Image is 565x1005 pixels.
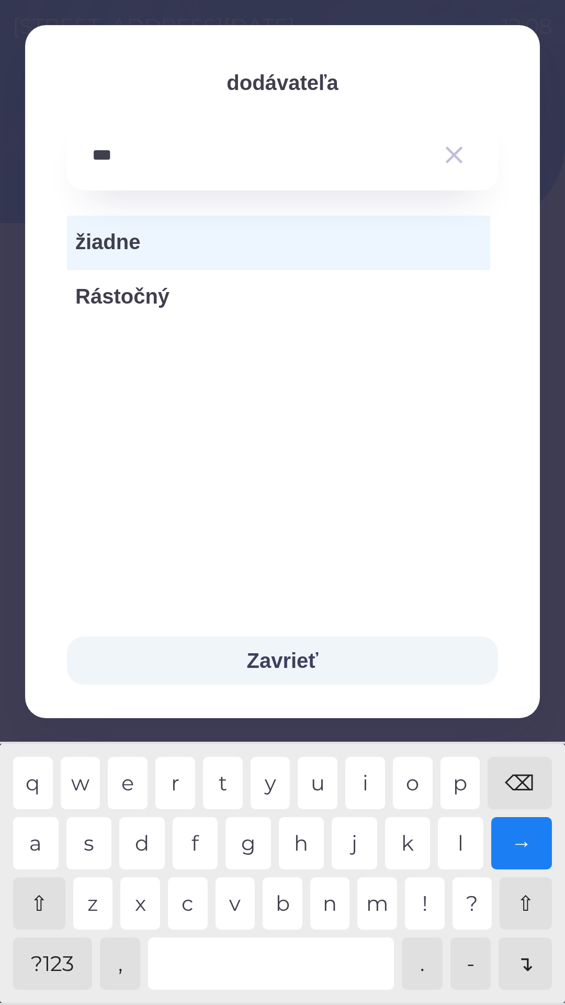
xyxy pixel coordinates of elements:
[75,281,482,312] span: Rástočný
[67,636,498,685] button: Zavrieť
[67,67,498,98] p: dodávateľa
[67,270,490,322] div: Rástočný
[75,226,482,258] span: žiadne
[67,216,490,268] div: žiadne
